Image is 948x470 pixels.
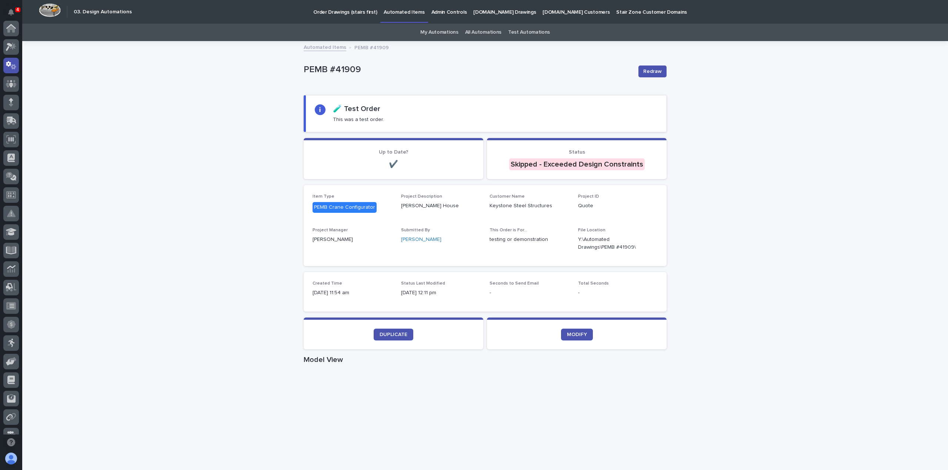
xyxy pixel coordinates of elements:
[401,281,445,286] span: Status Last Modified
[638,66,667,77] button: Redraw
[561,329,593,340] a: MODIFY
[490,194,525,199] span: Customer Name
[313,236,392,244] p: [PERSON_NAME]
[354,43,389,51] p: PEMB #41909
[74,9,132,15] h2: 03. Design Automations
[313,160,474,169] p: ✔️
[490,281,539,286] span: Seconds to Send Email
[643,68,662,75] span: Redraw
[313,202,377,213] div: PEMB Crane Configurator
[3,4,19,20] button: Notifications
[313,281,342,286] span: Created Time
[313,289,392,297] p: [DATE] 11:54 am
[490,228,527,232] span: This Order is For...
[490,202,569,210] p: Keystone Steel Structures
[9,9,19,21] div: Notifications4
[490,289,569,297] p: -
[304,64,632,75] p: PEMB #41909
[313,228,348,232] span: Project Manager
[508,24,550,41] a: Test Automations
[569,150,585,155] span: Status
[567,332,587,337] span: MODIFY
[401,289,481,297] p: [DATE] 12:11 pm
[578,194,599,199] span: Project ID
[313,194,334,199] span: Item Type
[333,104,380,113] h2: 🧪 Test Order
[401,194,442,199] span: Project Description
[465,24,501,41] a: All Automations
[379,150,408,155] span: Up to Date?
[304,43,346,51] a: Automated Items
[39,3,61,17] img: Workspace Logo
[490,236,569,244] p: testing or demonstration
[380,332,407,337] span: DUPLICATE
[3,451,19,466] button: users-avatar
[401,202,481,210] p: [PERSON_NAME] House
[578,228,605,232] span: File Location
[401,228,430,232] span: Submitted By
[420,24,458,41] a: My Automations
[401,236,441,244] a: [PERSON_NAME]
[578,289,658,297] p: -
[304,355,667,364] h1: Model View
[16,7,19,12] p: 4
[578,202,658,210] p: Quote
[3,434,19,450] button: Open support chat
[578,236,640,251] : Y:\Automated Drawings\PEMB #41909\
[509,158,645,170] div: Skipped - Exceeded Design Constraints
[578,281,609,286] span: Total Seconds
[333,116,384,123] p: This was a test order.
[374,329,413,340] a: DUPLICATE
